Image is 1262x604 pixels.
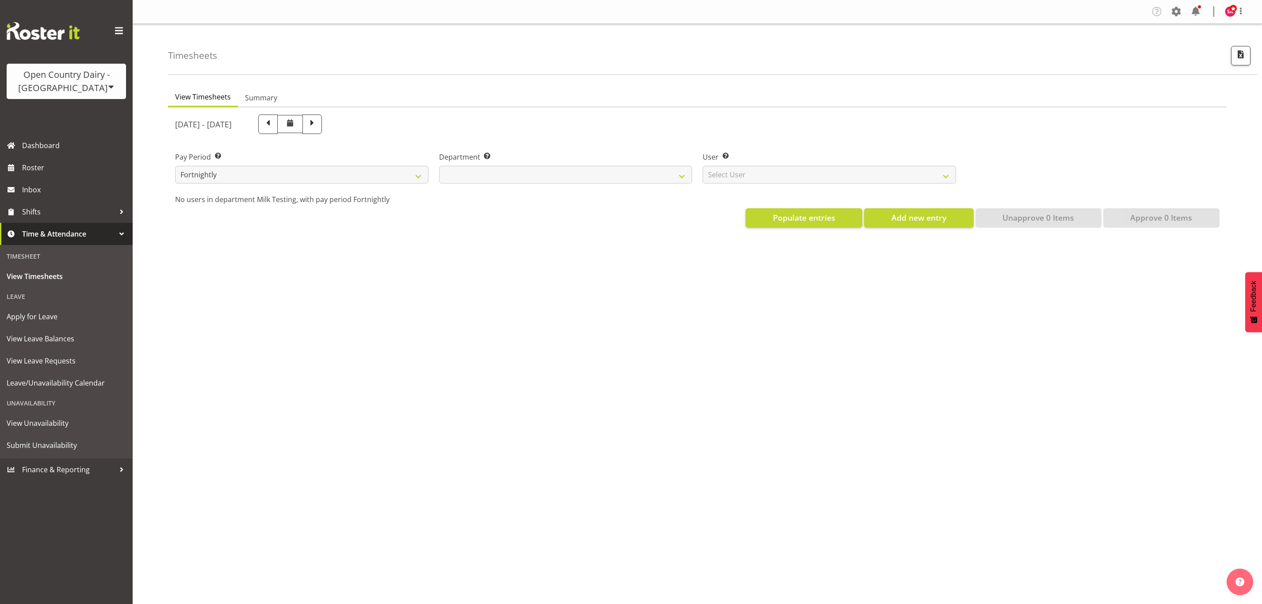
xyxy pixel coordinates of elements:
[175,119,232,129] h5: [DATE] - [DATE]
[2,265,130,287] a: View Timesheets
[2,287,130,306] div: Leave
[22,205,115,218] span: Shifts
[975,208,1101,228] button: Unapprove 0 Items
[168,50,217,61] h4: Timesheets
[7,332,126,345] span: View Leave Balances
[175,194,1220,205] p: No users in department Milk Testing, with pay period Fortnightly
[22,183,128,196] span: Inbox
[1130,212,1192,223] span: Approve 0 Items
[22,139,128,152] span: Dashboard
[22,161,128,174] span: Roster
[1002,212,1074,223] span: Unapprove 0 Items
[175,152,428,162] label: Pay Period
[2,306,130,328] a: Apply for Leave
[7,270,126,283] span: View Timesheets
[7,439,126,452] span: Submit Unavailability
[2,412,130,434] a: View Unavailability
[245,92,277,103] span: Summary
[7,354,126,367] span: View Leave Requests
[1250,281,1258,312] span: Feedback
[7,417,126,430] span: View Unavailability
[2,394,130,412] div: Unavailability
[439,152,692,162] label: Department
[746,208,862,228] button: Populate entries
[1103,208,1220,228] button: Approve 0 Items
[703,152,956,162] label: User
[2,328,130,350] a: View Leave Balances
[1235,577,1244,586] img: help-xxl-2.png
[773,212,835,223] span: Populate entries
[864,208,973,228] button: Add new entry
[15,68,117,95] div: Open Country Dairy - [GEOGRAPHIC_DATA]
[1231,46,1251,65] button: Export CSV
[22,463,115,476] span: Finance & Reporting
[2,247,130,265] div: Timesheet
[7,376,126,390] span: Leave/Unavailability Calendar
[891,212,946,223] span: Add new entry
[1225,6,1235,17] img: stacey-allen7479.jpg
[2,372,130,394] a: Leave/Unavailability Calendar
[1245,272,1262,332] button: Feedback - Show survey
[7,22,80,40] img: Rosterit website logo
[2,350,130,372] a: View Leave Requests
[2,434,130,456] a: Submit Unavailability
[22,227,115,241] span: Time & Attendance
[7,310,126,323] span: Apply for Leave
[175,92,231,102] span: View Timesheets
